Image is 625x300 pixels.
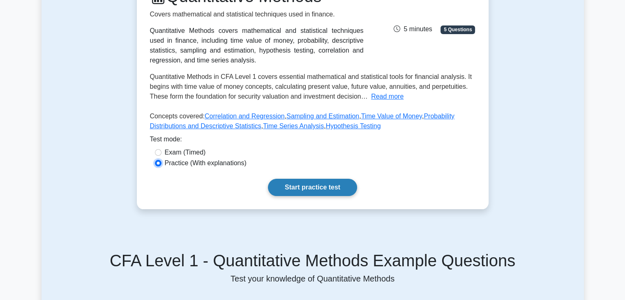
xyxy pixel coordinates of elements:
[440,25,475,34] span: 5 Questions
[371,92,404,102] button: Read more
[150,73,472,100] span: Quantitative Methods in CFA Level 1 covers essential mathematical and statistical tools for finan...
[286,113,359,120] a: Sampling and Estimation
[394,25,432,32] span: 5 minutes
[150,26,364,65] div: Quantitative Methods covers mathematical and statistical techniques used in finance, including ti...
[150,134,475,148] div: Test mode:
[205,113,285,120] a: Correlation and Regression
[361,113,422,120] a: Time Value of Money
[326,122,381,129] a: Hypothesis Testing
[165,148,206,157] label: Exam (Timed)
[263,122,324,129] a: Time Series Analysis
[51,251,574,270] h5: CFA Level 1 - Quantitative Methods Example Questions
[150,9,364,19] p: Covers mathematical and statistical techniques used in finance.
[165,158,247,168] label: Practice (With explanations)
[150,111,475,134] p: Concepts covered: , , , , ,
[268,179,357,196] a: Start practice test
[51,274,574,284] p: Test your knowledge of Quantitative Methods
